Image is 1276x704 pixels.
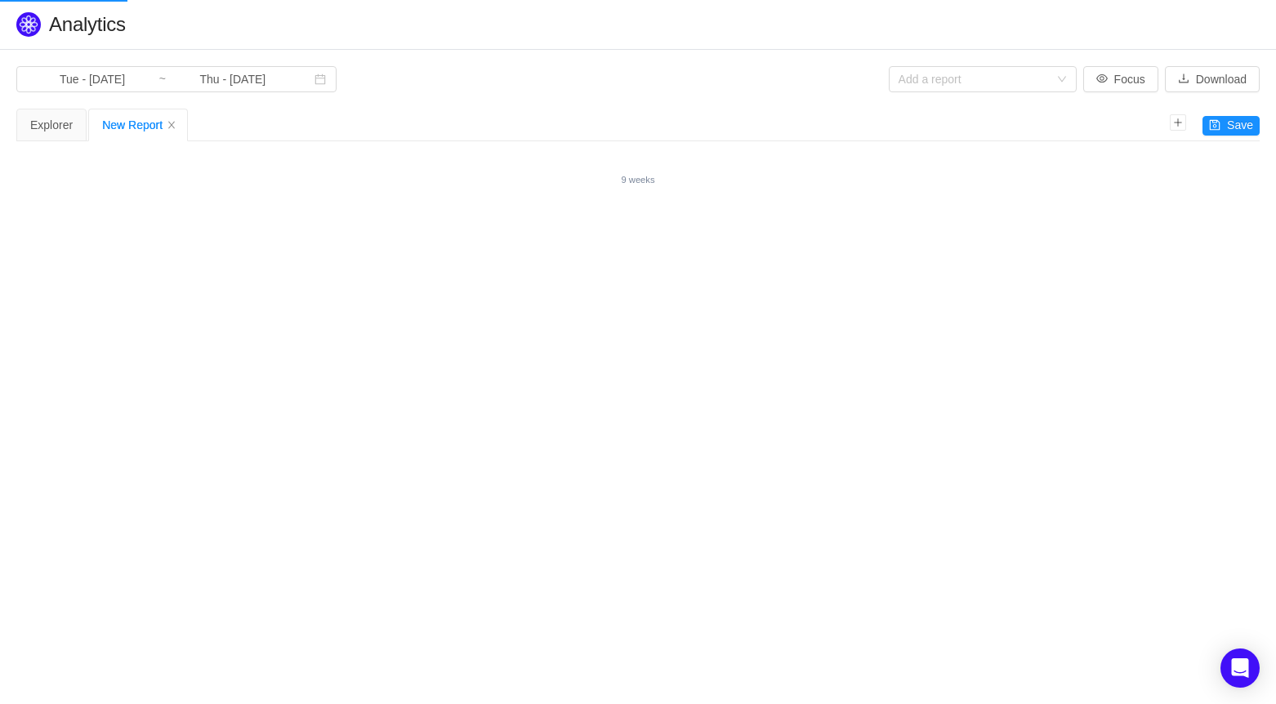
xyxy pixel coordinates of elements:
[899,71,1049,87] div: Add a report
[1202,116,1260,136] button: icon: saveSave
[26,70,158,88] input: Start date
[30,109,73,140] div: Explorer
[1057,74,1067,86] i: icon: down
[167,70,299,88] input: End date
[1165,66,1260,92] button: icon: downloadDownload
[102,109,174,140] div: New Report
[1083,66,1158,92] button: icon: eyeFocus
[165,120,178,131] i: icon: close
[1170,114,1186,131] i: icon: plus
[1220,648,1260,688] div: Open Intercom Messenger
[16,12,41,37] img: Quantify
[49,13,126,35] span: Analytics
[621,175,654,185] small: 9 weeks
[315,74,326,85] i: icon: calendar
